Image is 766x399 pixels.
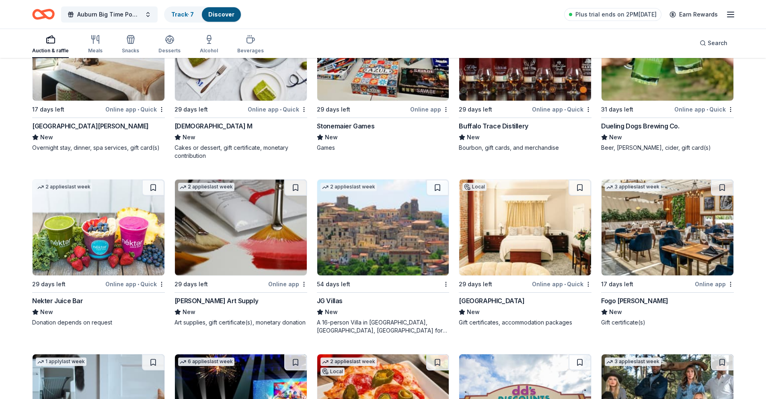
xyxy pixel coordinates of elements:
[459,296,524,306] div: [GEOGRAPHIC_DATA]
[459,279,492,289] div: 29 days left
[175,180,307,275] img: Image for Trekell Art Supply
[564,8,661,21] a: Plus trial ends on 2PM[DATE]
[564,281,566,287] span: •
[88,31,103,58] button: Meals
[532,279,591,289] div: Online app Quick
[605,358,661,366] div: 3 applies last week
[532,104,591,114] div: Online app Quick
[183,132,195,142] span: New
[175,318,307,327] div: Art supplies, gift certificate(s), monetary donation
[693,35,734,51] button: Search
[183,307,195,317] span: New
[32,279,66,289] div: 29 days left
[602,180,733,275] img: Image for Fogo de Chao
[32,105,64,114] div: 17 days left
[708,38,727,48] span: Search
[665,7,723,22] a: Earn Rewards
[601,179,734,327] a: Image for Fogo de Chao3 applieslast week17 days leftOnline appFogo [PERSON_NAME]NewGift certifica...
[175,144,307,160] div: Cakes or dessert, gift certificate, monetary contribution
[32,179,165,327] a: Image for Nekter Juice Bar2 applieslast week29 days leftOnline app•QuickNekter Juice BarNewDonati...
[158,48,181,54] div: Desserts
[77,10,142,19] span: Auburn Big Time Pow Wow
[459,121,528,131] div: Buffalo Trace Distillery
[317,105,350,114] div: 29 days left
[175,121,253,131] div: [DEMOGRAPHIC_DATA] M
[178,183,234,191] div: 2 applies last week
[36,183,92,191] div: 2 applies last week
[605,183,661,191] div: 3 applies last week
[459,144,591,152] div: Bourbon, gift cards, and merchandise
[88,48,103,54] div: Meals
[200,48,218,54] div: Alcohol
[32,144,165,152] div: Overnight stay, dinner, spa services, gift card(s)
[105,104,165,114] div: Online app Quick
[280,106,281,113] span: •
[459,180,591,275] img: Image for Napa River Inn
[317,180,449,275] img: Image for JG Villas
[32,318,165,327] div: Donation depends on request
[320,183,377,191] div: 2 applies last week
[158,31,181,58] button: Desserts
[325,132,338,142] span: New
[32,4,165,152] a: Image for Hotel San Luis Obispo1 applylast weekLocal17 days leftOnline app•Quick[GEOGRAPHIC_DATA]...
[317,296,343,306] div: JG Villas
[138,281,139,287] span: •
[178,358,234,366] div: 6 applies last week
[175,296,258,306] div: [PERSON_NAME] Art Supply
[268,279,307,289] div: Online app
[695,279,734,289] div: Online app
[105,279,165,289] div: Online app Quick
[40,132,53,142] span: New
[317,179,450,335] a: Image for JG Villas2 applieslast week54 days leftJG VillasNewA 16-person Villa in [GEOGRAPHIC_DAT...
[462,183,487,191] div: Local
[601,144,734,152] div: Beer, [PERSON_NAME], cider, gift card(s)
[601,105,633,114] div: 31 days left
[138,106,139,113] span: •
[575,10,657,19] span: Plus trial ends on 2PM[DATE]
[467,132,480,142] span: New
[609,132,622,142] span: New
[410,104,449,114] div: Online app
[40,307,53,317] span: New
[317,279,350,289] div: 54 days left
[601,4,734,152] a: Image for Dueling Dogs Brewing Co.Local31 days leftOnline app•QuickDueling Dogs Brewing Co.NewBee...
[317,4,450,152] a: Image for Stonemaier Games3 applieslast week29 days leftOnline appStonemaier GamesNewGames
[564,106,566,113] span: •
[459,4,591,152] a: Image for Buffalo Trace Distillery16 applieslast week29 days leftOnline app•QuickBuffalo Trace Di...
[175,179,307,327] a: Image for Trekell Art Supply2 applieslast week29 days leftOnline app[PERSON_NAME] Art SupplyNewAr...
[122,31,139,58] button: Snacks
[459,105,492,114] div: 29 days left
[609,307,622,317] span: New
[36,358,86,366] div: 1 apply last week
[320,358,377,366] div: 2 applies last week
[164,6,242,23] button: Track· 7Discover
[32,5,55,24] a: Home
[459,179,591,327] a: Image for Napa River InnLocal29 days leftOnline app•Quick[GEOGRAPHIC_DATA]NewGift certificates, a...
[674,104,734,114] div: Online app Quick
[601,318,734,327] div: Gift certificate(s)
[601,296,668,306] div: Fogo [PERSON_NAME]
[601,279,633,289] div: 17 days left
[32,31,69,58] button: Auction & raffle
[706,106,708,113] span: •
[248,104,307,114] div: Online app Quick
[237,31,264,58] button: Beverages
[601,121,679,131] div: Dueling Dogs Brewing Co.
[320,368,345,376] div: Local
[175,105,208,114] div: 29 days left
[325,307,338,317] span: New
[61,6,158,23] button: Auburn Big Time Pow Wow
[317,318,450,335] div: A 16-person Villa in [GEOGRAPHIC_DATA], [GEOGRAPHIC_DATA], [GEOGRAPHIC_DATA] for 7days/6nights (R...
[459,318,591,327] div: Gift certificates, accommodation packages
[33,180,164,275] img: Image for Nekter Juice Bar
[237,48,264,54] div: Beverages
[317,144,450,152] div: Games
[175,279,208,289] div: 29 days left
[467,307,480,317] span: New
[200,31,218,58] button: Alcohol
[32,121,149,131] div: [GEOGRAPHIC_DATA][PERSON_NAME]
[122,48,139,54] div: Snacks
[32,48,69,54] div: Auction & raffle
[317,121,375,131] div: Stonemaier Games
[171,11,194,18] a: Track· 7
